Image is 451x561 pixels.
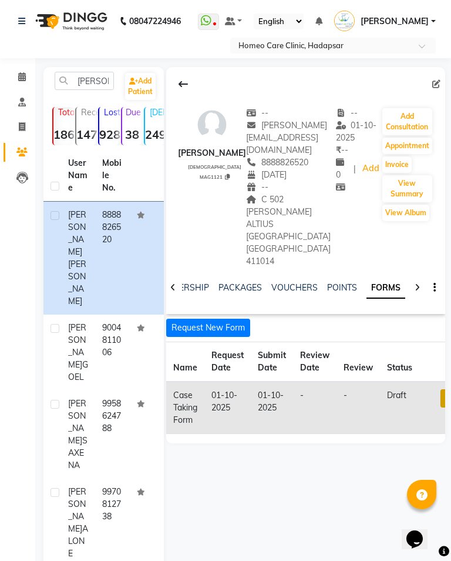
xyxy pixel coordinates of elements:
[354,163,356,175] span: |
[154,282,209,293] a: MEMBERSHIP
[95,150,129,202] th: Mobile No.
[382,138,432,154] button: Appointment
[361,15,429,28] span: [PERSON_NAME]
[129,5,181,38] b: 08047224946
[361,161,381,177] a: Add
[99,127,119,142] strong: 928
[246,108,268,118] span: --
[246,120,327,155] span: [PERSON_NAME][EMAIL_ADDRESS][DOMAIN_NAME]
[81,107,96,118] p: Recent
[246,157,308,168] span: 8888826520
[125,73,156,100] a: Add Patient
[58,107,73,118] p: Total
[95,202,129,315] td: 8888826520
[145,127,164,142] strong: 2491
[336,342,380,382] th: Review
[336,145,348,155] span: --
[336,157,349,180] span: 0
[53,127,73,142] strong: 18699
[382,175,432,202] button: View Summary
[402,514,439,549] iframe: chat widget
[104,107,119,118] p: Lost
[166,342,204,382] th: Name
[327,282,357,293] a: POINTS
[68,209,86,257] span: [PERSON_NAME]
[380,382,419,434] td: draft
[382,108,432,135] button: Add Consultation
[251,342,293,382] th: Submit Date
[271,282,318,293] a: VOUCHERS
[68,486,86,534] span: [PERSON_NAME]
[30,5,110,38] img: logo
[68,259,86,306] span: [PERSON_NAME]
[166,319,250,337] button: Request New Form
[122,127,142,142] strong: 38
[183,172,246,181] div: MAG1121
[68,435,87,470] span: SAXENA
[68,398,86,446] span: [PERSON_NAME]
[366,278,405,299] a: FORMS
[246,169,287,180] span: [DATE]
[218,282,262,293] a: PACKAGES
[334,11,355,31] img: Dr Komal Saste
[188,164,241,170] span: [DEMOGRAPHIC_DATA]
[382,205,429,221] button: View Album
[293,342,336,382] th: Review Date
[336,382,380,434] td: -
[336,145,341,155] span: ₹
[194,107,230,142] img: avatar
[251,382,293,434] td: 01-10-2025
[171,73,196,95] div: Back to Client
[246,182,268,192] span: --
[95,390,129,479] td: 9958624788
[61,150,95,202] th: User Name
[246,194,331,266] span: C 502 [PERSON_NAME] ALTIUS [GEOGRAPHIC_DATA] [GEOGRAPHIC_DATA] 411014
[380,342,419,382] th: Status
[68,523,88,559] span: ALONE
[95,315,129,390] td: 9004811006
[68,322,86,370] span: [PERSON_NAME]
[76,127,96,142] strong: 1477
[382,156,412,173] button: Invoice
[204,382,251,434] td: 01-10-2025
[166,382,204,434] td: Case Taking Form
[178,147,246,159] div: [PERSON_NAME]
[336,120,377,143] span: 01-10-2025
[336,108,358,118] span: --
[293,382,336,434] td: -
[204,342,251,382] th: Request Date
[150,107,164,118] p: [DEMOGRAPHIC_DATA]
[124,107,142,118] p: Due
[55,72,114,90] input: Search by Name/Mobile/Email/Code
